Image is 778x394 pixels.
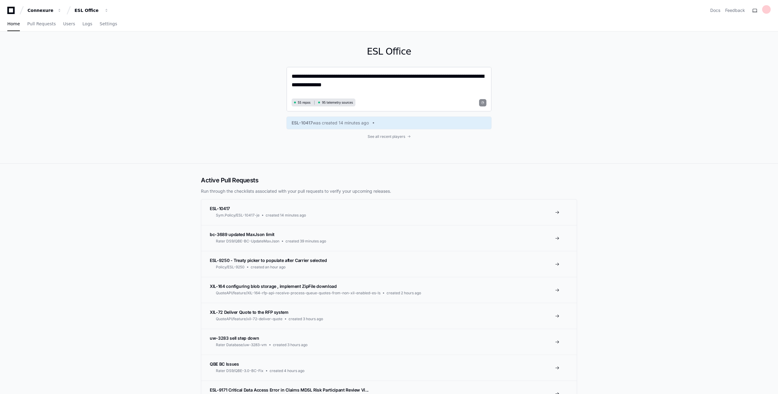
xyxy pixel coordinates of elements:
[368,134,405,139] span: See all recent players
[210,335,259,341] span: uw-3283 sell step down
[210,361,239,367] span: QBE BC Issues
[82,17,92,31] a: Logs
[100,22,117,26] span: Settings
[286,134,492,139] a: See all recent players
[216,342,267,347] span: Rater Database/uw-3283-vm
[201,303,577,329] a: XIL-72 Deliver Quote to the RFP systemQuoteAPI/feature/xil-72-deliver-quotecreated 3 hours ago
[201,329,577,355] a: uw-3283 sell step downRater Database/uw-3283-vmcreated 3 hours ago
[322,100,353,105] span: 95 telemetry sources
[72,5,111,16] button: ESL Office
[216,291,380,295] span: QuoteAPI/feature/XIL-164-rfp-api-receive-process-queue-quotes-from-non-xil-enabled-es-ls
[270,368,304,373] span: created 4 hours ago
[75,7,101,13] div: ESL Office
[27,17,56,31] a: Pull Requests
[27,22,56,26] span: Pull Requests
[201,277,577,303] a: XIL-164 configuring blob storage , implement ZipFile downloadQuoteAPI/feature/XIL-164-rfp-api-rec...
[201,251,577,277] a: ESL-9250 - Treaty picker to populate after Carrier selectedPolicy/ESL-9250created an hour ago
[292,120,486,126] a: ESL-10417was created 14 minutes ago
[725,7,745,13] button: Feedback
[286,46,492,57] h1: ESL Office
[273,342,307,347] span: created 3 hours ago
[210,232,274,237] span: bc-3689 updated MaxJson limit
[201,199,577,225] a: ESL-10417Sym.Policy/ESL-10417-jecreated 14 minutes ago
[266,213,306,218] span: created 14 minutes ago
[210,284,337,289] span: XIL-164 configuring blob storage , implement ZipFile download
[100,17,117,31] a: Settings
[292,120,313,126] span: ESL-10417
[289,317,323,321] span: created 3 hours ago
[7,22,20,26] span: Home
[313,120,369,126] span: was created 14 minutes ago
[210,206,230,211] span: ESL-10417
[710,7,720,13] a: Docs
[7,17,20,31] a: Home
[201,176,577,184] h2: Active Pull Requests
[285,239,326,244] span: created 39 minutes ago
[27,7,54,13] div: Connexure
[216,239,279,244] span: Rater DS9/QBE-BC-UpdateMaxJson
[201,225,577,251] a: bc-3689 updated MaxJson limitRater DS9/QBE-BC-UpdateMaxJsoncreated 39 minutes ago
[216,317,282,321] span: QuoteAPI/feature/xil-72-deliver-quote
[25,5,64,16] button: Connexure
[201,355,577,381] a: QBE BC IssuesRater DS9/QBE-3.0-BC-Fixcreated 4 hours ago
[201,188,577,194] p: Run through the checklists associated with your pull requests to verify your upcoming releases.
[210,258,327,263] span: ESL-9250 - Treaty picker to populate after Carrier selected
[216,213,260,218] span: Sym.Policy/ESL-10417-je
[216,368,264,373] span: Rater DS9/QBE-3.0-BC-Fix
[210,387,369,392] span: ESL-9171 Critical Data Access Error in Claims MDSL Risk Participant Review Vi...
[251,265,285,270] span: created an hour ago
[63,22,75,26] span: Users
[63,17,75,31] a: Users
[210,310,289,315] span: XIL-72 Deliver Quote to the RFP system
[82,22,92,26] span: Logs
[387,291,421,295] span: created 2 hours ago
[298,100,311,105] span: 55 repos
[216,265,245,270] span: Policy/ESL-9250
